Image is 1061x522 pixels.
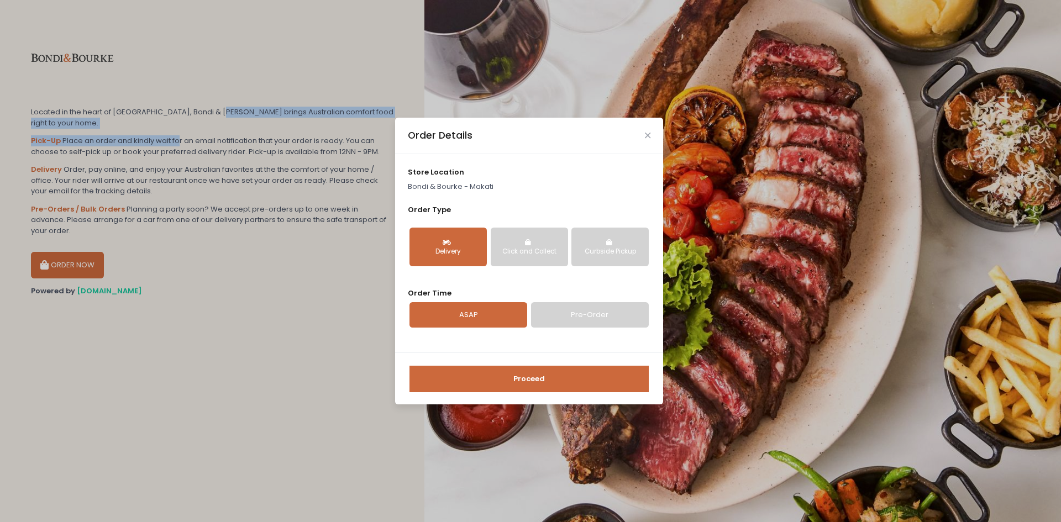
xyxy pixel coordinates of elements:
[498,247,560,257] div: Click and Collect
[408,167,464,177] span: store location
[408,204,451,215] span: Order Type
[491,228,568,266] button: Click and Collect
[571,228,649,266] button: Curbside Pickup
[409,228,487,266] button: Delivery
[408,128,472,143] div: Order Details
[408,181,651,192] p: Bondi & Bourke - Makati
[579,247,641,257] div: Curbside Pickup
[409,366,649,392] button: Proceed
[409,302,527,328] a: ASAP
[417,247,479,257] div: Delivery
[408,288,451,298] span: Order Time
[645,133,650,138] button: Close
[531,302,649,328] a: Pre-Order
